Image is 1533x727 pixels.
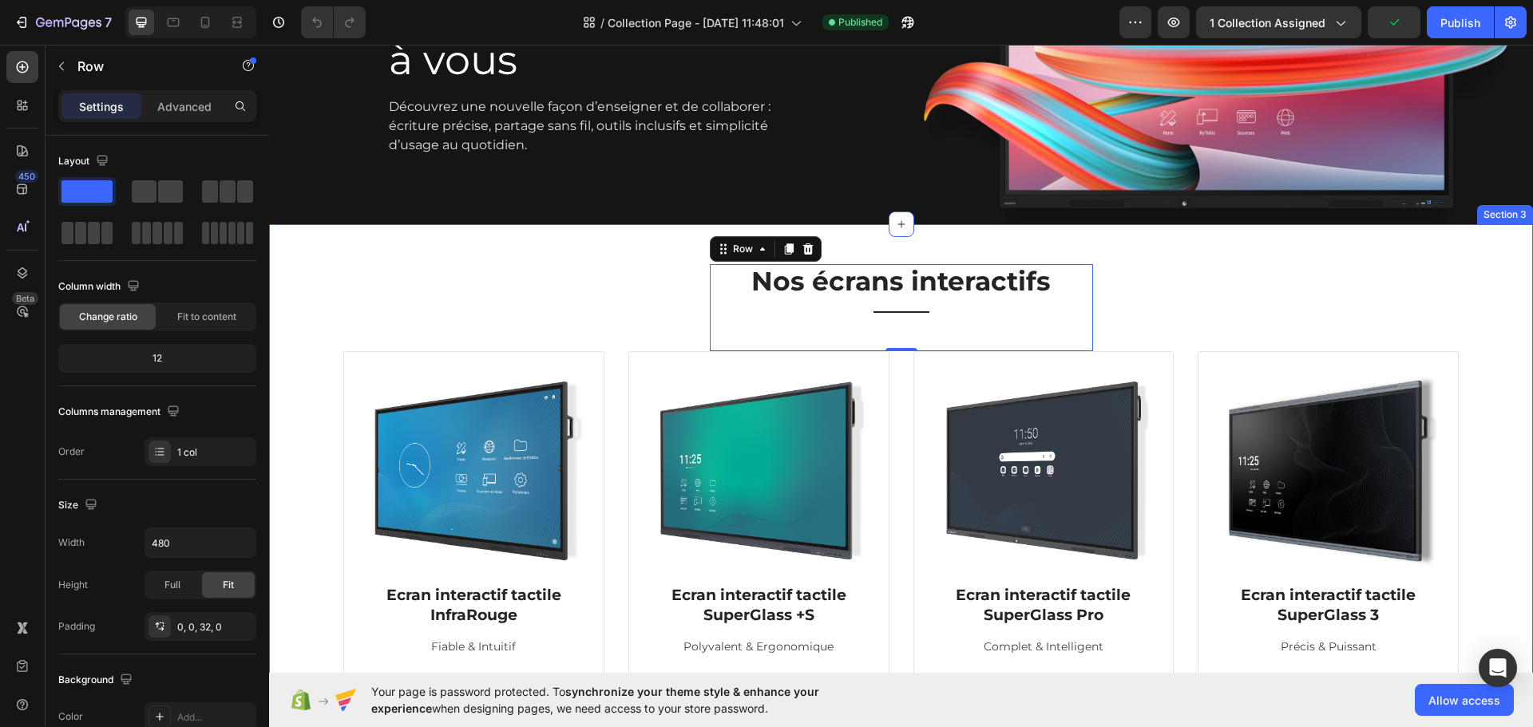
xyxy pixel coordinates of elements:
[157,98,212,115] p: Advanced
[1210,14,1325,31] span: 1 collection assigned
[58,619,95,634] div: Padding
[12,292,38,305] div: Beta
[58,444,85,459] div: Order
[79,310,137,324] span: Change ratio
[177,310,236,324] span: Fit to content
[950,592,1168,612] p: Précis & Puissant
[94,326,315,524] img: Alt Image
[664,326,885,524] img: Alt Image
[1415,684,1514,716] button: Allow access
[58,670,136,691] div: Background
[223,578,234,592] span: Fit
[1196,6,1361,38] button: 1 collection assigned
[96,592,314,612] p: Fiable & Intuitif
[371,685,819,715] span: synchronize your theme style & enhance your experience
[664,539,885,582] h3: Ecran interactif tactile SuperGlass Pro
[61,347,253,369] div: 12
[600,14,604,31] span: /
[164,578,180,592] span: Full
[6,6,119,38] button: 7
[461,197,487,211] div: Row
[1211,163,1261,177] div: Section 3
[58,495,101,516] div: Size
[1479,649,1517,687] div: Open Intercom Messenger
[608,14,784,31] span: Collection Page - [DATE] 11:48:01
[177,445,252,460] div: 1 col
[269,45,1533,673] iframe: Design area
[105,13,112,32] p: 7
[1427,6,1494,38] button: Publish
[58,401,183,423] div: Columns management
[379,539,600,582] h3: Ecran interactif tactile SuperGlass +S
[58,535,85,550] div: Width
[949,539,1170,582] h3: Ecran interactif tactile SuperGlass 3
[79,98,124,115] p: Settings
[145,528,255,557] input: Auto
[58,578,88,592] div: Height
[838,15,882,30] span: Published
[381,592,599,612] p: Polyvalent & Ergonomique
[1440,14,1480,31] div: Publish
[371,683,881,717] span: Your page is password protected. To when designing pages, we need access to your store password.
[58,276,143,298] div: Column width
[58,709,83,724] div: Color
[58,151,112,172] div: Layout
[94,539,315,582] h3: Ecran interactif tactile InfraRouge
[379,326,600,524] img: Alt Image
[15,170,38,183] div: 450
[77,57,213,76] p: Row
[1428,692,1500,709] span: Allow access
[441,219,824,254] h2: Nos écrans interactifs
[949,326,1170,524] img: Alt Image
[666,592,884,612] p: Complet & Intelligent
[177,710,252,725] div: Add...
[177,620,252,634] div: 0, 0, 32, 0
[301,6,366,38] div: Undo/Redo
